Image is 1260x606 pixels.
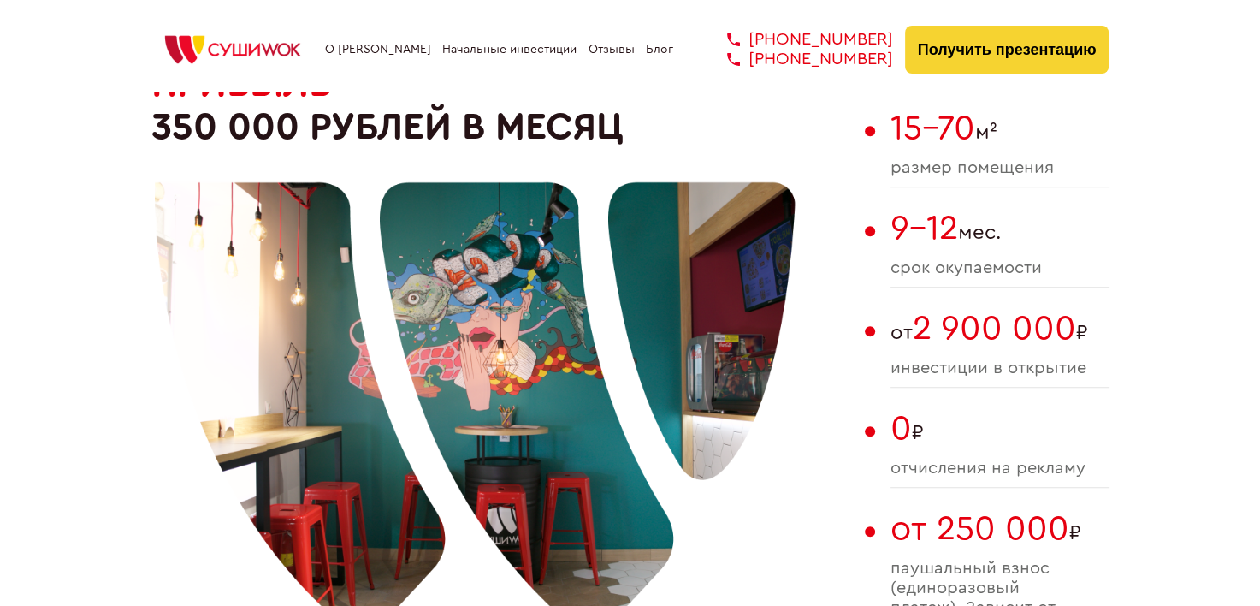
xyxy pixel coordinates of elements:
[890,512,1069,546] span: от 250 000
[890,409,1109,449] span: ₽
[890,309,1109,348] span: от ₽
[701,30,893,50] a: [PHONE_NUMBER]
[890,359,1109,378] span: инвестиции в открытие
[890,509,1109,549] span: ₽
[913,312,1076,346] span: 2 900 000
[701,50,893,69] a: [PHONE_NUMBER]
[151,62,856,149] h2: 350 000 рублей в месяц
[905,26,1109,74] button: Получить презентацию
[890,211,958,246] span: 9-12
[890,258,1109,278] span: cрок окупаемости
[890,412,912,446] span: 0
[151,31,314,68] img: СУШИWOK
[890,109,1109,148] span: м²
[890,459,1109,478] span: отчисления на рекламу
[151,65,333,103] span: Прибыль
[890,158,1109,178] span: размер помещения
[890,111,975,146] span: 15-70
[646,43,673,56] a: Блог
[325,43,431,56] a: О [PERSON_NAME]
[442,43,577,56] a: Начальные инвестиции
[589,43,635,56] a: Отзывы
[890,209,1109,248] span: мес.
